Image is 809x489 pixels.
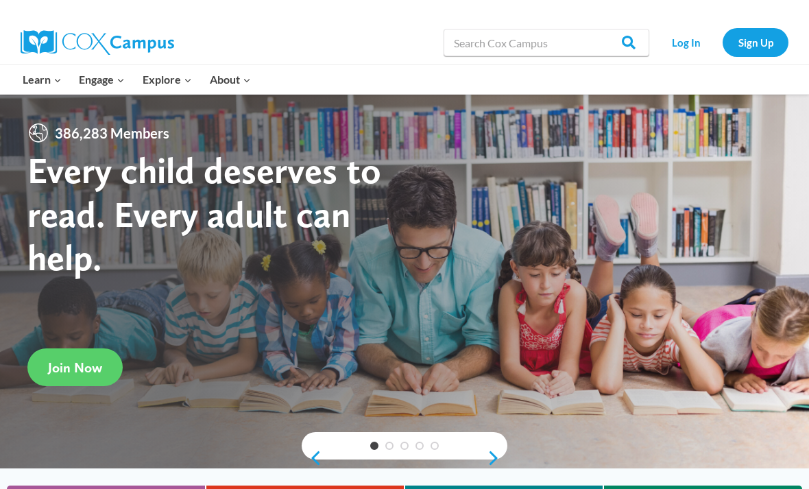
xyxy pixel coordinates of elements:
[385,442,394,450] a: 2
[21,30,174,55] img: Cox Campus
[143,71,192,88] span: Explore
[27,148,381,279] strong: Every child deserves to read. Every adult can help.
[23,71,62,88] span: Learn
[48,359,102,376] span: Join Now
[14,65,259,94] nav: Primary Navigation
[723,28,788,56] a: Sign Up
[415,442,424,450] a: 4
[487,450,507,466] a: next
[656,28,788,56] nav: Secondary Navigation
[49,122,175,144] span: 386,283 Members
[27,348,123,386] a: Join Now
[210,71,251,88] span: About
[400,442,409,450] a: 3
[302,450,322,466] a: previous
[370,442,378,450] a: 1
[656,28,716,56] a: Log In
[79,71,125,88] span: Engage
[302,444,507,472] div: content slider buttons
[431,442,439,450] a: 5
[444,29,649,56] input: Search Cox Campus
